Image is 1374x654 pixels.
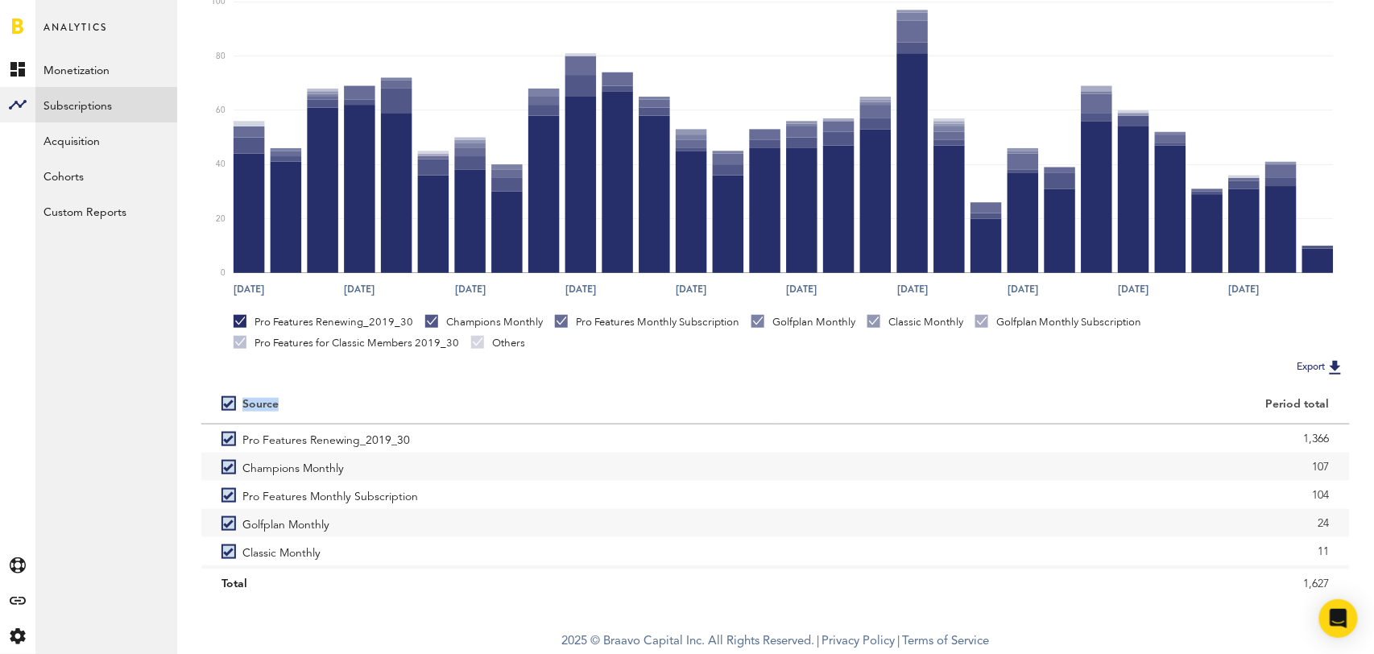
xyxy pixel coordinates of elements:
[35,87,177,122] a: Subscriptions
[455,283,486,297] text: [DATE]
[1119,283,1149,297] text: [DATE]
[221,269,226,277] text: 0
[565,283,596,297] text: [DATE]
[1326,358,1345,377] img: Export
[751,315,855,329] div: Golfplan Monthly
[796,568,1330,592] div: 6
[216,52,226,60] text: 80
[242,453,344,481] span: Champions Monthly
[425,315,543,329] div: Champions Monthly
[471,336,525,350] div: Others
[216,161,226,169] text: 40
[234,283,264,297] text: [DATE]
[1229,283,1260,297] text: [DATE]
[234,315,413,329] div: Pro Features Renewing_2019_30
[796,511,1330,536] div: 24
[1293,357,1350,378] button: Export
[216,215,226,223] text: 20
[221,572,755,596] div: Total
[35,158,177,193] a: Cohorts
[234,336,459,350] div: Pro Features for Classic Members 2019_30
[35,122,177,158] a: Acquisition
[975,315,1142,329] div: Golfplan Monthly Subscription
[867,315,963,329] div: Classic Monthly
[1008,283,1038,297] text: [DATE]
[796,540,1330,564] div: 11
[787,283,817,297] text: [DATE]
[242,509,329,537] span: Golfplan Monthly
[676,283,706,297] text: [DATE]
[796,572,1330,596] div: 1,627
[43,18,107,52] span: Analytics
[796,455,1330,479] div: 107
[242,565,396,594] span: Golfplan Monthly Subscription
[796,427,1330,451] div: 1,366
[822,635,896,648] a: Privacy Policy
[35,193,177,229] a: Custom Reports
[242,424,410,453] span: Pro Features Renewing_2019_30
[34,11,92,26] span: Support
[1319,599,1358,638] div: Open Intercom Messenger
[242,537,321,565] span: Classic Monthly
[903,635,990,648] a: Terms of Service
[897,283,928,297] text: [DATE]
[555,315,739,329] div: Pro Features Monthly Subscription
[35,52,177,87] a: Monetization
[562,630,815,654] span: 2025 © Braavo Capital Inc. All Rights Reserved.
[345,283,375,297] text: [DATE]
[216,106,226,114] text: 60
[796,483,1330,507] div: 104
[242,398,279,412] div: Source
[796,398,1330,412] div: Period total
[242,481,418,509] span: Pro Features Monthly Subscription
